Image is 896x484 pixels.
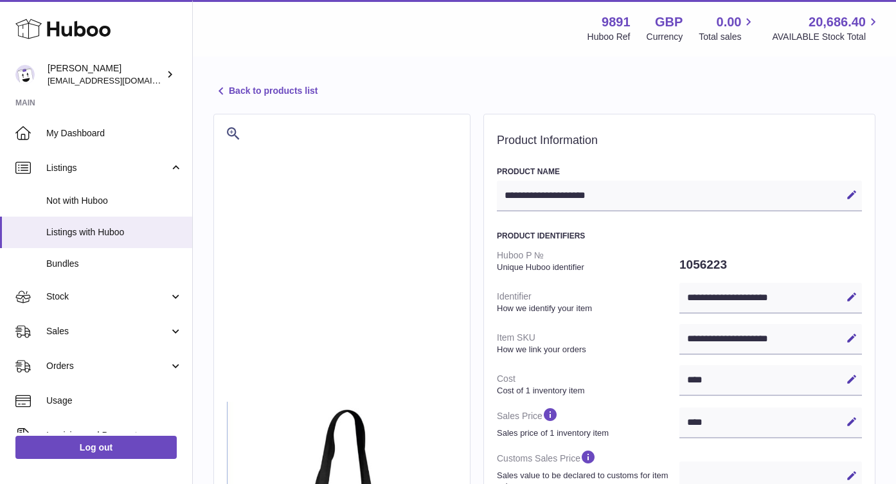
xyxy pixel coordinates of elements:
span: Orders [46,360,169,372]
strong: Unique Huboo identifier [497,262,676,273]
strong: How we link your orders [497,344,676,355]
span: My Dashboard [46,127,183,139]
span: Stock [46,291,169,303]
span: 0.00 [717,13,742,31]
span: Total sales [699,31,756,43]
a: 0.00 Total sales [699,13,756,43]
dt: Identifier [497,285,679,319]
div: Huboo Ref [587,31,631,43]
strong: Cost of 1 inventory item [497,385,676,397]
dt: Item SKU [497,327,679,360]
span: Listings with Huboo [46,226,183,238]
div: [PERSON_NAME] [48,62,163,87]
a: Log out [15,436,177,459]
span: Bundles [46,258,183,270]
dt: Huboo P № [497,244,679,278]
span: Usage [46,395,183,407]
h2: Product Information [497,134,862,148]
img: ro@thebitterclub.co.uk [15,65,35,84]
span: [EMAIL_ADDRESS][DOMAIN_NAME] [48,75,189,85]
strong: How we identify your item [497,303,676,314]
a: Back to products list [213,84,318,99]
div: Currency [647,31,683,43]
span: Sales [46,325,169,337]
span: Invoicing and Payments [46,429,169,442]
dd: 1056223 [679,251,862,278]
span: Not with Huboo [46,195,183,207]
h3: Product Identifiers [497,231,862,241]
span: Listings [46,162,169,174]
strong: 9891 [602,13,631,31]
span: AVAILABLE Stock Total [772,31,881,43]
dt: Sales Price [497,401,679,444]
h3: Product Name [497,166,862,177]
a: 20,686.40 AVAILABLE Stock Total [772,13,881,43]
dt: Cost [497,368,679,401]
strong: GBP [655,13,683,31]
strong: Sales price of 1 inventory item [497,427,676,439]
span: 20,686.40 [809,13,866,31]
